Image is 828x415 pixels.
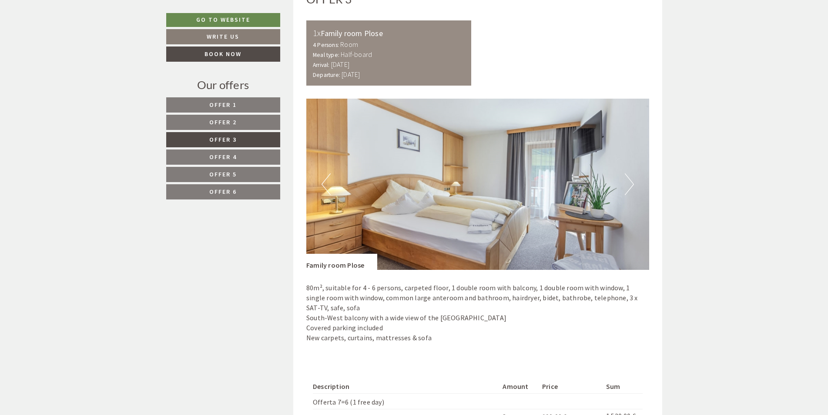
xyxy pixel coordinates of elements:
span: Offer 3 [209,136,237,143]
small: Meal type: [313,51,339,59]
div: Family room Plose [306,254,377,270]
small: 4 Persons: [313,41,339,49]
div: [DATE] [155,7,187,22]
th: Description [313,380,499,393]
small: 10:28 [13,43,99,49]
th: Amount [499,380,539,393]
button: Send [299,229,343,244]
b: [DATE] [342,70,360,79]
div: [GEOGRAPHIC_DATA] [13,26,99,33]
button: Previous [322,173,331,195]
button: Next [625,173,634,195]
img: image [306,99,649,270]
a: Go to website [166,13,280,27]
span: Offer 2 [209,118,237,126]
span: Offer 6 [209,188,237,196]
small: Arrival: [313,61,330,69]
th: Sum [603,380,642,393]
b: Half-board [341,50,372,59]
div: Our offers [166,77,280,93]
b: [DATE] [331,60,349,69]
a: Book now [166,46,280,62]
span: Offer 5 [209,170,237,178]
small: Departure: [313,71,340,79]
b: 1x [313,27,321,38]
b: Room [340,40,358,49]
td: Offerta 7=6 (1 free day) [313,394,499,409]
a: Write us [166,29,280,44]
th: Price [539,380,603,393]
span: Offer 1 [209,101,237,109]
div: Family room Plose [313,27,465,40]
p: 80m², suitable for 4 - 6 persons, carpeted floor, 1 double room with balcony, 1 double room with ... [306,283,649,342]
span: Offer 4 [209,153,237,161]
div: Hello, how can we help you? [7,24,103,50]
